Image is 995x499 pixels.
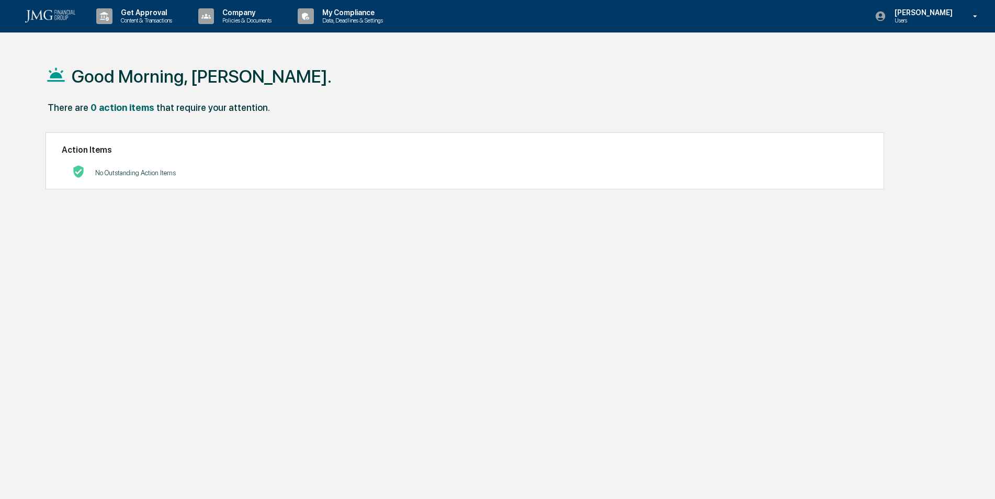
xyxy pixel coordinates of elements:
[72,66,332,87] h1: Good Morning, [PERSON_NAME].
[62,145,868,155] h2: Action Items
[886,8,958,17] p: [PERSON_NAME]
[314,8,388,17] p: My Compliance
[156,102,270,113] div: that require your attention.
[112,8,177,17] p: Get Approval
[48,102,88,113] div: There are
[95,169,176,177] p: No Outstanding Action Items
[314,17,388,24] p: Data, Deadlines & Settings
[112,17,177,24] p: Content & Transactions
[91,102,154,113] div: 0 action items
[214,8,277,17] p: Company
[886,17,958,24] p: Users
[214,17,277,24] p: Policies & Documents
[72,165,85,178] img: No Actions logo
[25,10,75,22] img: logo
